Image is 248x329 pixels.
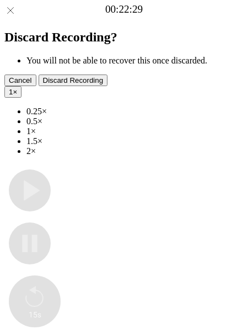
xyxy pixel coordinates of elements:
[39,75,108,86] button: Discard Recording
[26,136,244,146] li: 1.5×
[4,86,21,98] button: 1×
[26,116,244,126] li: 0.5×
[4,30,244,45] h2: Discard Recording?
[26,146,244,156] li: 2×
[26,126,244,136] li: 1×
[26,107,244,116] li: 0.25×
[4,75,36,86] button: Cancel
[9,88,13,96] span: 1
[26,56,244,66] li: You will not be able to recover this once discarded.
[105,3,143,15] a: 00:22:29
